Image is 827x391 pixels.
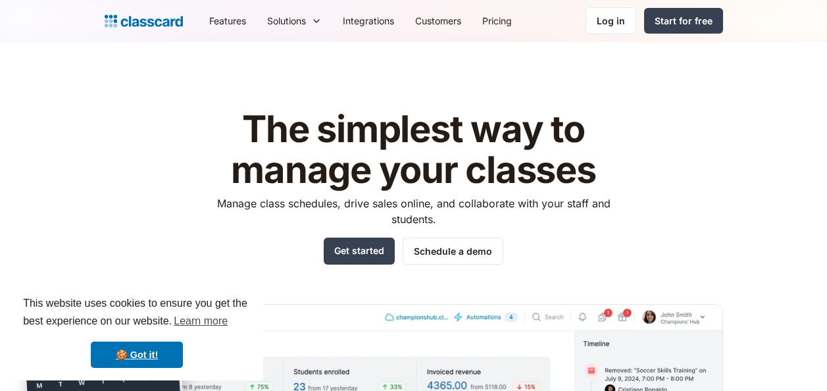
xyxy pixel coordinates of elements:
[644,8,723,34] a: Start for free
[597,14,625,28] div: Log in
[105,12,183,30] a: home
[199,6,257,36] a: Features
[23,296,251,331] span: This website uses cookies to ensure you get the best experience on our website.
[324,238,395,265] a: Get started
[91,342,183,368] a: dismiss cookie message
[655,14,713,28] div: Start for free
[405,6,472,36] a: Customers
[205,109,622,190] h1: The simplest way to manage your classes
[267,14,306,28] div: Solutions
[403,238,503,265] a: Schedule a demo
[332,6,405,36] a: Integrations
[472,6,522,36] a: Pricing
[257,6,332,36] div: Solutions
[11,283,263,380] div: cookieconsent
[586,7,636,34] a: Log in
[172,311,230,331] a: learn more about cookies
[205,195,622,227] p: Manage class schedules, drive sales online, and collaborate with your staff and students.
